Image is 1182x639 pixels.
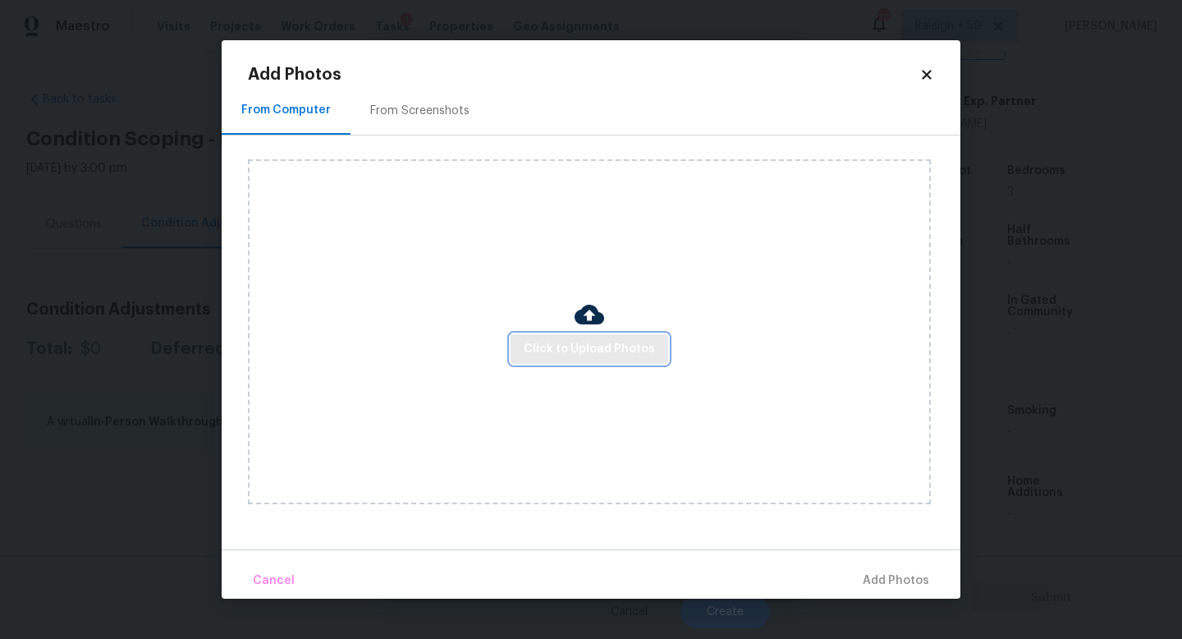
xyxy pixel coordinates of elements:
span: Cancel [253,571,295,591]
div: From Screenshots [370,103,470,119]
img: Cloud Upload Icon [575,300,604,329]
div: From Computer [241,102,331,118]
button: Click to Upload Photos [511,334,668,365]
span: Click to Upload Photos [524,339,655,360]
button: Cancel [246,563,301,599]
h2: Add Photos [248,67,919,83]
